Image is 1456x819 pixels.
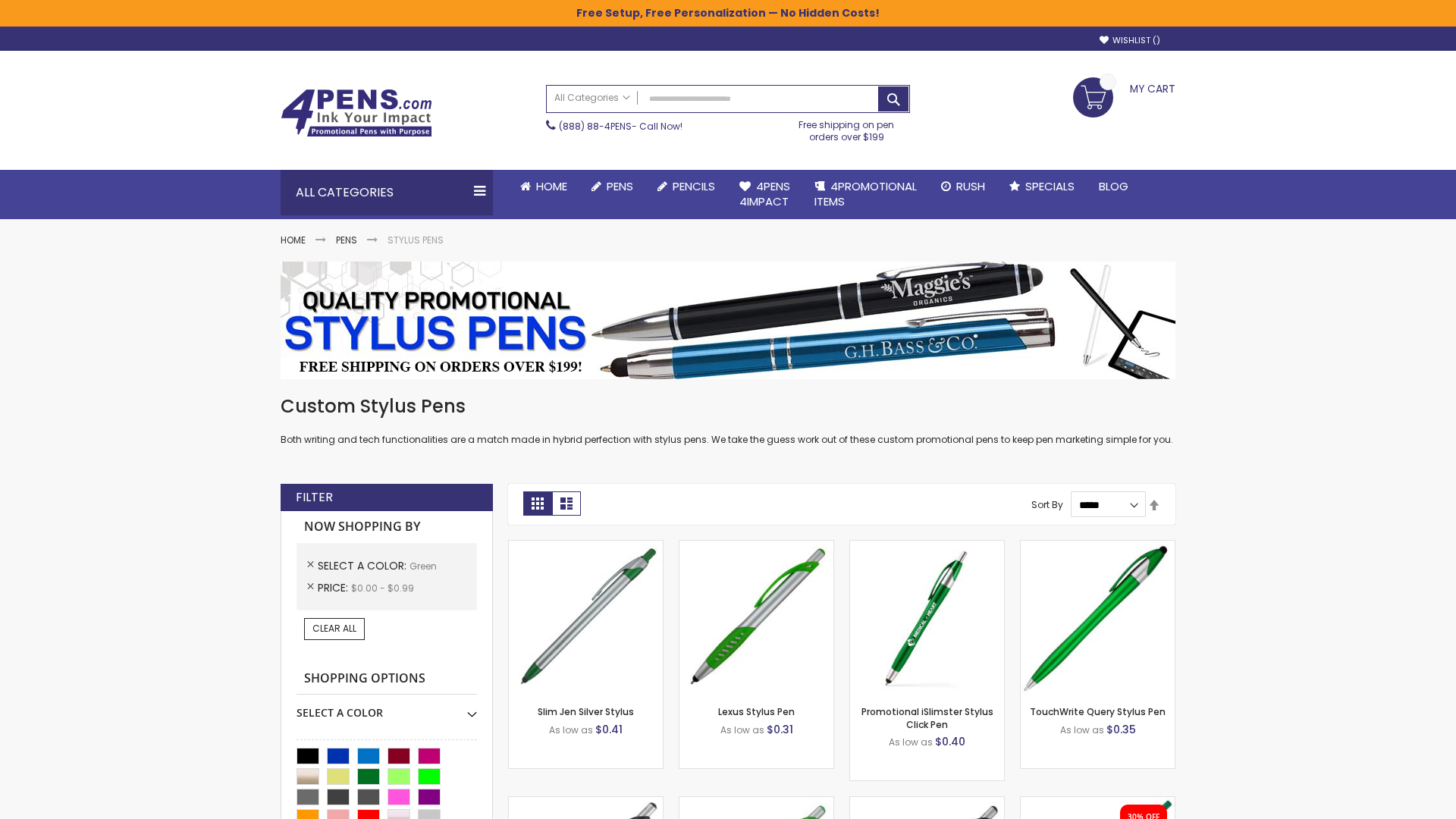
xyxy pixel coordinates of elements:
[1060,723,1104,736] span: As low as
[1025,178,1075,194] span: Specials
[1087,170,1141,203] a: Blog
[409,560,437,573] span: Green
[645,170,727,203] a: Pencils
[296,489,333,506] strong: Filter
[351,582,414,595] span: $0.00 - $0.99
[559,120,682,133] span: - Call Now!
[679,540,833,553] a: Lexus Stylus Pen-Green
[536,178,567,194] span: Home
[1099,178,1128,194] span: Blog
[388,234,444,246] strong: Stylus Pens
[318,580,351,595] span: Price
[1021,796,1175,809] a: iSlimster II - Full Color-Green
[297,663,477,695] strong: Shopping Options
[935,734,965,749] span: $0.40
[281,89,432,137] img: 4Pens Custom Pens and Promotional Products
[718,705,795,718] a: Lexus Stylus Pen
[1106,722,1136,737] span: $0.35
[509,796,663,809] a: Boston Stylus Pen-Green
[1021,540,1175,553] a: TouchWrite Query Stylus Pen-Green
[1021,541,1175,695] img: TouchWrite Query Stylus Pen-Green
[538,705,634,718] a: Slim Jen Silver Stylus
[783,113,911,143] div: Free shipping on pen orders over $199
[509,541,663,695] img: Slim Jen Silver Stylus-Green
[312,622,356,635] span: Clear All
[814,178,917,209] span: 4PROMOTIONAL ITEMS
[739,178,790,209] span: 4Pens 4impact
[281,394,1175,419] h1: Custom Stylus Pens
[281,170,493,215] div: All Categories
[1031,498,1063,511] label: Sort By
[607,178,633,194] span: Pens
[318,558,409,573] span: Select A Color
[850,541,1004,695] img: Promotional iSlimster Stylus Click Pen-Green
[281,234,306,246] a: Home
[297,511,477,543] strong: Now Shopping by
[549,723,593,736] span: As low as
[889,736,933,748] span: As low as
[1100,35,1160,46] a: Wishlist
[281,394,1175,447] div: Both writing and tech functionalities are a match made in hybrid perfection with stylus pens. We ...
[297,695,477,720] div: Select A Color
[1030,705,1166,718] a: TouchWrite Query Stylus Pen
[997,170,1087,203] a: Specials
[304,618,365,639] a: Clear All
[850,540,1004,553] a: Promotional iSlimster Stylus Click Pen-Green
[850,796,1004,809] a: Lexus Metallic Stylus Pen-Green
[554,92,630,104] span: All Categories
[679,796,833,809] a: Boston Silver Stylus Pen-Green
[508,170,579,203] a: Home
[861,705,993,730] a: Promotional iSlimster Stylus Click Pen
[673,178,715,194] span: Pencils
[336,234,357,246] a: Pens
[509,540,663,553] a: Slim Jen Silver Stylus-Green
[281,262,1175,379] img: Stylus Pens
[767,722,793,737] span: $0.31
[956,178,985,194] span: Rush
[802,170,929,219] a: 4PROMOTIONALITEMS
[579,170,645,203] a: Pens
[559,120,632,133] a: (888) 88-4PENS
[727,170,802,219] a: 4Pens4impact
[720,723,764,736] span: As low as
[679,541,833,695] img: Lexus Stylus Pen-Green
[929,170,997,203] a: Rush
[523,491,552,516] strong: Grid
[547,86,638,111] a: All Categories
[595,722,623,737] span: $0.41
